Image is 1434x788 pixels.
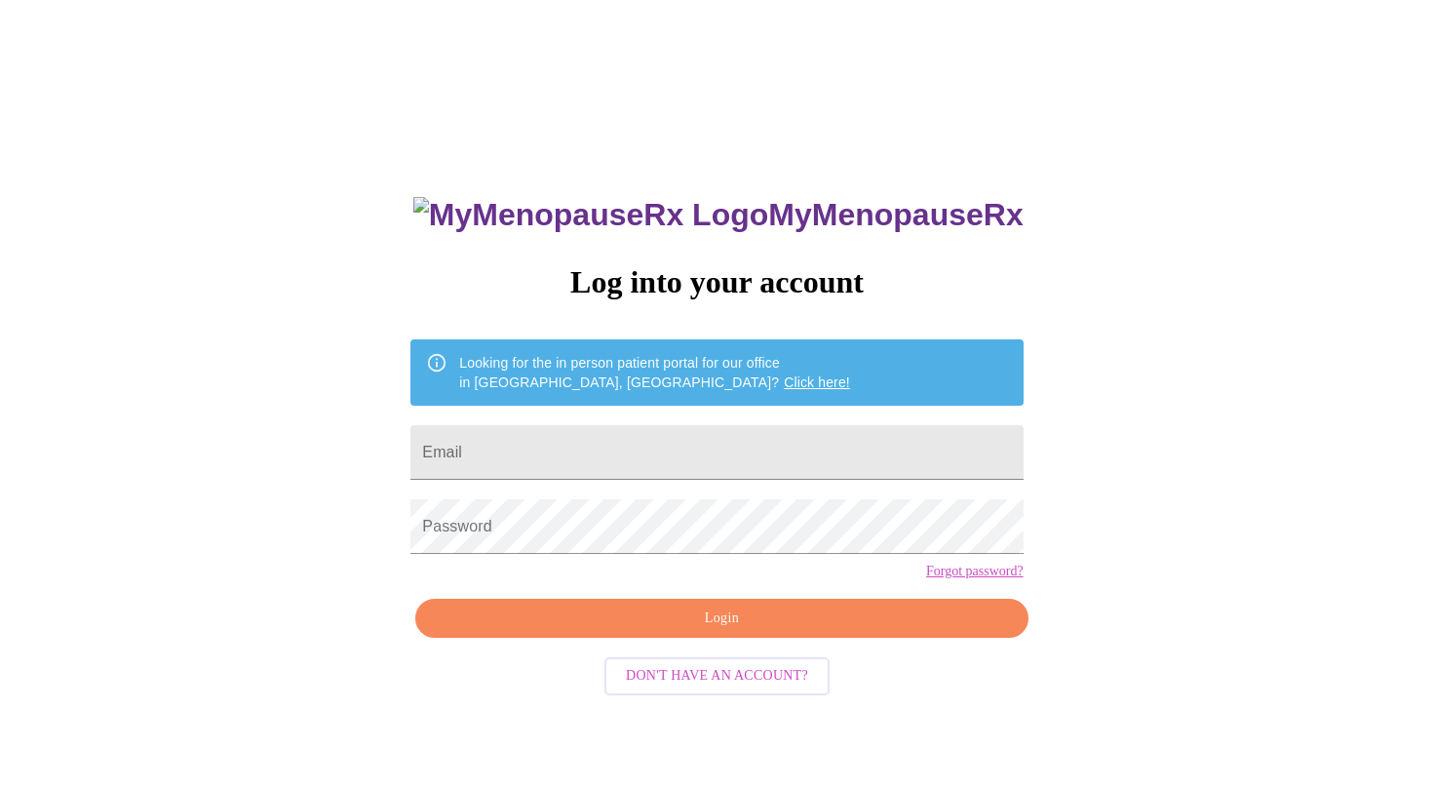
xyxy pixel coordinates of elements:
a: Click here! [784,374,850,390]
div: Looking for the in person patient portal for our office in [GEOGRAPHIC_DATA], [GEOGRAPHIC_DATA]? [459,345,850,400]
button: Don't have an account? [604,657,830,695]
img: MyMenopauseRx Logo [413,197,768,233]
a: Don't have an account? [600,666,834,683]
a: Forgot password? [926,564,1024,579]
h3: Log into your account [410,264,1023,300]
span: Login [438,607,1005,631]
span: Don't have an account? [626,664,808,689]
button: Login [415,599,1027,639]
h3: MyMenopauseRx [413,197,1024,233]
